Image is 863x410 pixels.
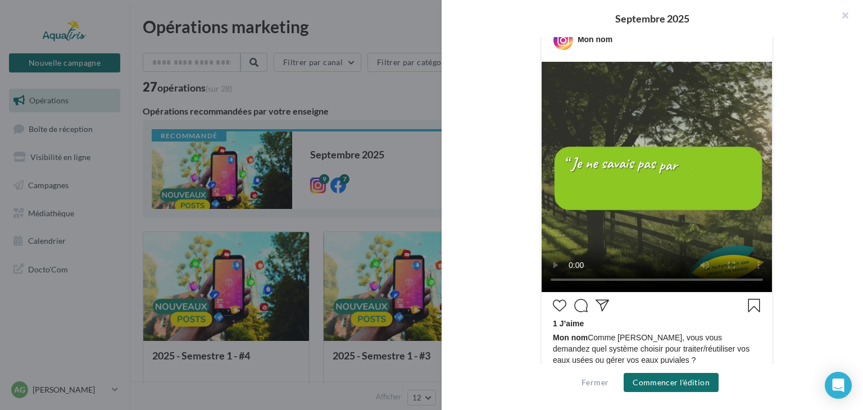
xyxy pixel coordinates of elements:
div: Septembre 2025 [460,13,845,24]
svg: Commenter [574,299,588,312]
div: Mon nom [578,34,612,45]
svg: J’aime [553,299,566,312]
svg: Partager la publication [596,299,609,312]
div: 1 J’aime [553,318,761,332]
button: Commencer l'édition [624,373,719,392]
svg: Enregistrer [747,299,761,312]
button: Fermer [577,376,613,389]
div: Open Intercom Messenger [825,372,852,399]
span: Mon nom [553,333,588,342]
